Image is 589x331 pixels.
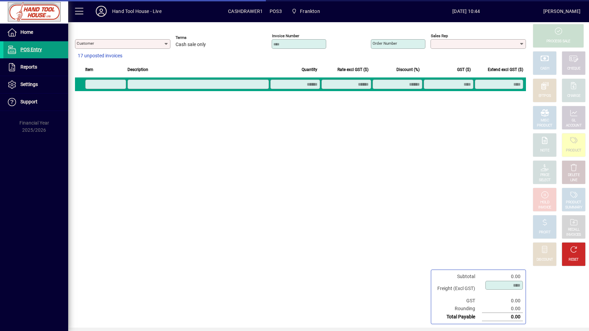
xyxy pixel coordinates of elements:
[77,41,94,46] mat-label: Customer
[568,173,579,178] div: DELETE
[566,232,581,238] div: INVOICES
[176,35,216,40] span: Terms
[541,118,549,123] div: MISC
[540,200,549,205] div: HOLD
[396,66,420,73] span: Discount (%)
[176,42,206,47] span: Cash sale only
[566,200,581,205] div: PRODUCT
[482,305,523,313] td: 0.00
[570,178,577,183] div: LINE
[569,257,579,262] div: RESET
[540,173,549,178] div: PRICE
[457,66,471,73] span: GST ($)
[537,123,552,128] div: PRODUCT
[537,257,553,262] div: DISCOUNT
[543,6,580,17] div: [PERSON_NAME]
[127,66,148,73] span: Description
[3,59,68,76] a: Reports
[538,205,551,210] div: INVOICE
[482,313,523,321] td: 0.00
[488,66,523,73] span: Extend excl GST ($)
[431,33,448,38] mat-label: Sales rep
[20,47,42,52] span: POS Entry
[90,5,112,17] button: Profile
[540,66,549,71] div: CASH
[228,6,263,17] span: CASHDRAWER1
[434,297,482,305] td: GST
[78,52,122,59] span: 17 unposted invoices
[567,93,580,99] div: CHARGE
[434,313,482,321] td: Total Payable
[3,76,68,93] a: Settings
[289,5,323,17] span: Frankton
[567,66,580,71] div: CHEQUE
[272,33,299,38] mat-label: Invoice number
[300,6,320,17] span: Frankton
[75,50,125,62] button: 17 unposted invoices
[337,66,368,73] span: Rate excl GST ($)
[270,6,282,17] span: POS3
[568,227,580,232] div: RECALL
[434,273,482,280] td: Subtotal
[112,6,162,17] div: Hand Tool House - Live
[434,305,482,313] td: Rounding
[302,66,317,73] span: Quantity
[539,93,551,99] div: EFTPOS
[546,39,570,44] div: PROCESS SALE
[482,297,523,305] td: 0.00
[85,66,93,73] span: Item
[373,41,397,46] mat-label: Order number
[20,64,37,70] span: Reports
[539,178,551,183] div: SELECT
[20,82,38,87] span: Settings
[565,205,582,210] div: SUMMARY
[566,123,582,128] div: ACCOUNT
[566,148,581,153] div: PRODUCT
[3,24,68,41] a: Home
[434,280,482,297] td: Freight (Excl GST)
[3,93,68,111] a: Support
[572,118,576,123] div: GL
[482,273,523,280] td: 0.00
[20,29,33,35] span: Home
[389,6,543,17] span: [DATE] 10:44
[540,148,549,153] div: NOTE
[20,99,37,104] span: Support
[539,230,550,235] div: PROFIT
